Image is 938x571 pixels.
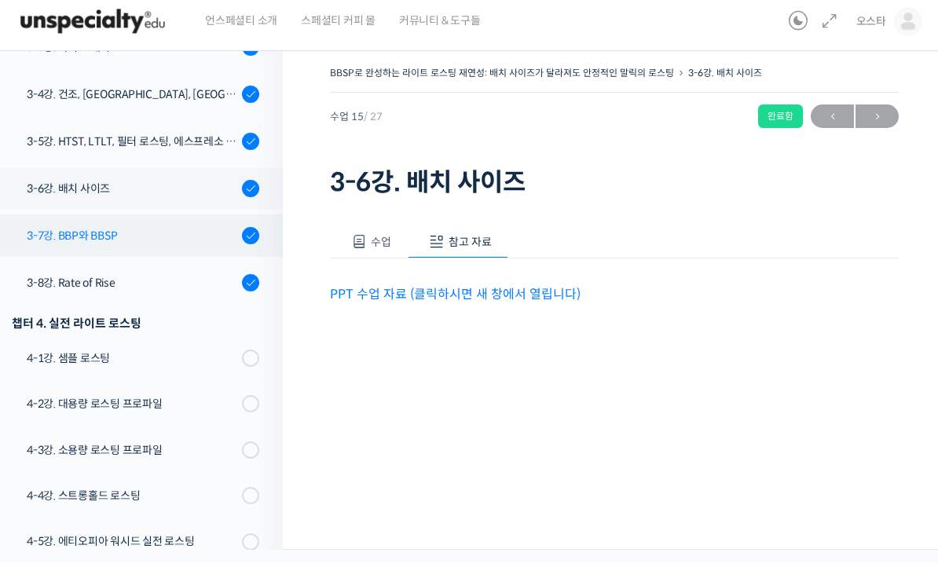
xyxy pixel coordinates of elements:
[27,404,237,421] div: 4-2강. 대용량 로스팅 프로파일
[371,243,391,258] span: 수업
[243,464,262,477] span: 설정
[811,115,854,136] span: ←
[758,113,803,137] div: 완료함
[27,94,237,112] div: 3-4강. 건조, [GEOGRAPHIC_DATA], [GEOGRAPHIC_DATA] 구간의 화력 분배
[27,236,237,253] div: 3-7강. BBP와 BBSP
[364,119,383,132] span: / 27
[12,321,259,342] div: 챕터 4. 실전 라이트 로스팅
[856,113,899,137] a: 다음→
[856,23,886,37] span: 오스타
[144,465,163,478] span: 대화
[688,75,762,87] a: 3-6강. 배치 사이즈
[27,283,237,300] div: 3-8강. Rate of Rise
[856,115,899,136] span: →
[203,441,302,480] a: 설정
[330,176,899,206] h1: 3-6강. 배치 사이즈
[27,496,237,513] div: 4-4강. 스트롱홀드 로스팅
[449,243,492,258] span: 참고 자료
[27,450,237,467] div: 4-3강. 소용량 로스팅 프로파일
[104,441,203,480] a: 대화
[5,441,104,480] a: 홈
[330,75,674,87] a: BBSP로 완성하는 라이트 로스팅 재연성: 배치 사이즈가 달라져도 안정적인 말릭의 로스팅
[27,141,237,159] div: 3-5강. HTST, LTLT, 필터 로스팅, 에스프레소 로스팅
[27,358,237,375] div: 4-1강. 샘플 로스팅
[811,113,854,137] a: ←이전
[49,464,59,477] span: 홈
[330,120,383,130] span: 수업 15
[27,541,237,558] div: 4-5강. 에티오피아 워시드 실전 로스팅
[330,295,581,311] a: PPT 수업 자료 (클릭하시면 새 창에서 열립니다)
[27,189,237,206] div: 3-6강. 배치 사이즈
